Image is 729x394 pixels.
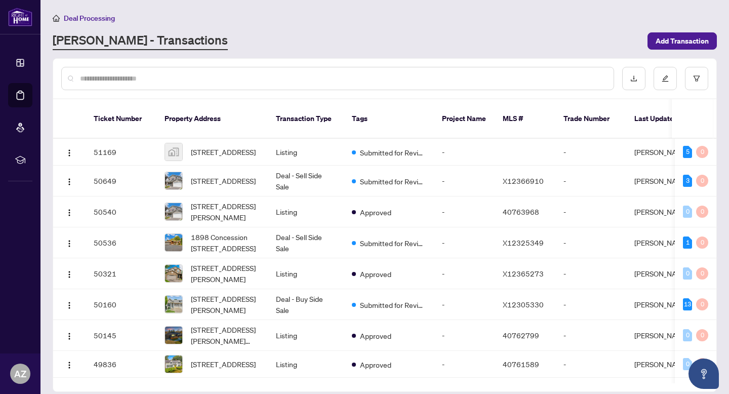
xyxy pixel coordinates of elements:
[434,99,495,139] th: Project Name
[61,204,77,220] button: Logo
[555,258,626,289] td: -
[555,139,626,166] td: -
[191,231,260,254] span: 1898 Concession [STREET_ADDRESS]
[495,99,555,139] th: MLS #
[61,265,77,282] button: Logo
[434,166,495,196] td: -
[626,351,702,378] td: [PERSON_NAME]
[191,146,256,157] span: [STREET_ADDRESS]
[555,289,626,320] td: -
[683,146,692,158] div: 5
[86,139,156,166] td: 51169
[165,172,182,189] img: thumbnail-img
[65,149,73,157] img: Logo
[86,351,156,378] td: 49836
[503,238,544,247] span: X12325349
[360,238,426,249] span: Submitted for Review
[86,166,156,196] td: 50649
[156,99,268,139] th: Property Address
[61,356,77,372] button: Logo
[696,237,708,249] div: 0
[503,176,544,185] span: X12366910
[683,267,692,280] div: 0
[360,330,391,341] span: Approved
[61,327,77,343] button: Logo
[503,269,544,278] span: X12365273
[696,298,708,310] div: 0
[65,209,73,217] img: Logo
[165,296,182,313] img: thumbnail-img
[654,67,677,90] button: edit
[434,227,495,258] td: -
[165,327,182,344] img: thumbnail-img
[360,147,426,158] span: Submitted for Review
[662,75,669,82] span: edit
[434,139,495,166] td: -
[685,67,708,90] button: filter
[360,359,391,370] span: Approved
[696,358,708,370] div: 0
[626,320,702,351] td: [PERSON_NAME]
[191,293,260,316] span: [STREET_ADDRESS][PERSON_NAME]
[61,173,77,189] button: Logo
[65,332,73,340] img: Logo
[191,359,256,370] span: [STREET_ADDRESS]
[61,234,77,251] button: Logo
[683,298,692,310] div: 13
[268,166,344,196] td: Deal - Sell Side Sale
[268,258,344,289] td: Listing
[626,99,702,139] th: Last Updated By
[191,175,256,186] span: [STREET_ADDRESS]
[165,356,182,373] img: thumbnail-img
[360,299,426,310] span: Submitted for Review
[630,75,637,82] span: download
[503,360,539,369] span: 40761589
[86,99,156,139] th: Ticket Number
[683,206,692,218] div: 0
[344,99,434,139] th: Tags
[622,67,645,90] button: download
[696,175,708,187] div: 0
[683,237,692,249] div: 1
[360,207,391,218] span: Approved
[696,329,708,341] div: 0
[503,331,539,340] span: 40762799
[683,175,692,187] div: 3
[61,296,77,312] button: Logo
[434,289,495,320] td: -
[555,166,626,196] td: -
[555,227,626,258] td: -
[647,32,717,50] button: Add Transaction
[688,359,719,389] button: Open asap
[434,351,495,378] td: -
[65,270,73,279] img: Logo
[626,289,702,320] td: [PERSON_NAME]
[683,329,692,341] div: 0
[268,227,344,258] td: Deal - Sell Side Sale
[555,196,626,227] td: -
[555,351,626,378] td: -
[86,320,156,351] td: 50145
[268,289,344,320] td: Deal - Buy Side Sale
[165,265,182,282] img: thumbnail-img
[86,289,156,320] td: 50160
[191,262,260,285] span: [STREET_ADDRESS][PERSON_NAME]
[268,196,344,227] td: Listing
[65,361,73,369] img: Logo
[65,301,73,309] img: Logo
[656,33,709,49] span: Add Transaction
[693,75,700,82] span: filter
[65,240,73,248] img: Logo
[683,358,692,370] div: 0
[191,324,260,346] span: [STREET_ADDRESS][PERSON_NAME][PERSON_NAME]
[555,320,626,351] td: -
[191,201,260,223] span: [STREET_ADDRESS][PERSON_NAME]
[64,14,115,23] span: Deal Processing
[626,227,702,258] td: [PERSON_NAME]
[268,320,344,351] td: Listing
[626,166,702,196] td: [PERSON_NAME]
[696,206,708,218] div: 0
[434,258,495,289] td: -
[165,234,182,251] img: thumbnail-img
[268,139,344,166] td: Listing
